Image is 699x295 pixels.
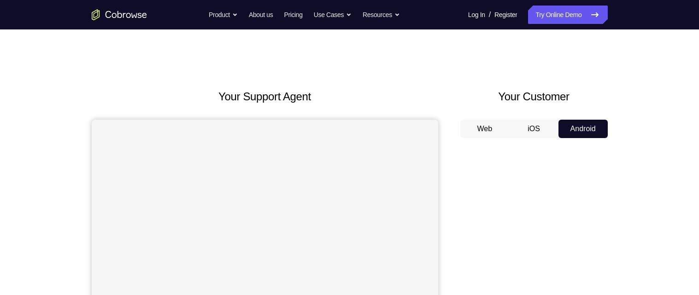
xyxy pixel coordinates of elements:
button: Android [558,120,608,138]
span: / [489,9,491,20]
a: Pricing [284,6,302,24]
button: Use Cases [314,6,352,24]
a: Try Online Demo [528,6,607,24]
button: Product [209,6,238,24]
h2: Your Customer [460,88,608,105]
a: Go to the home page [92,9,147,20]
a: Register [494,6,517,24]
button: Web [460,120,510,138]
button: iOS [509,120,558,138]
button: Resources [363,6,400,24]
a: Log In [468,6,485,24]
a: About us [249,6,273,24]
h2: Your Support Agent [92,88,438,105]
